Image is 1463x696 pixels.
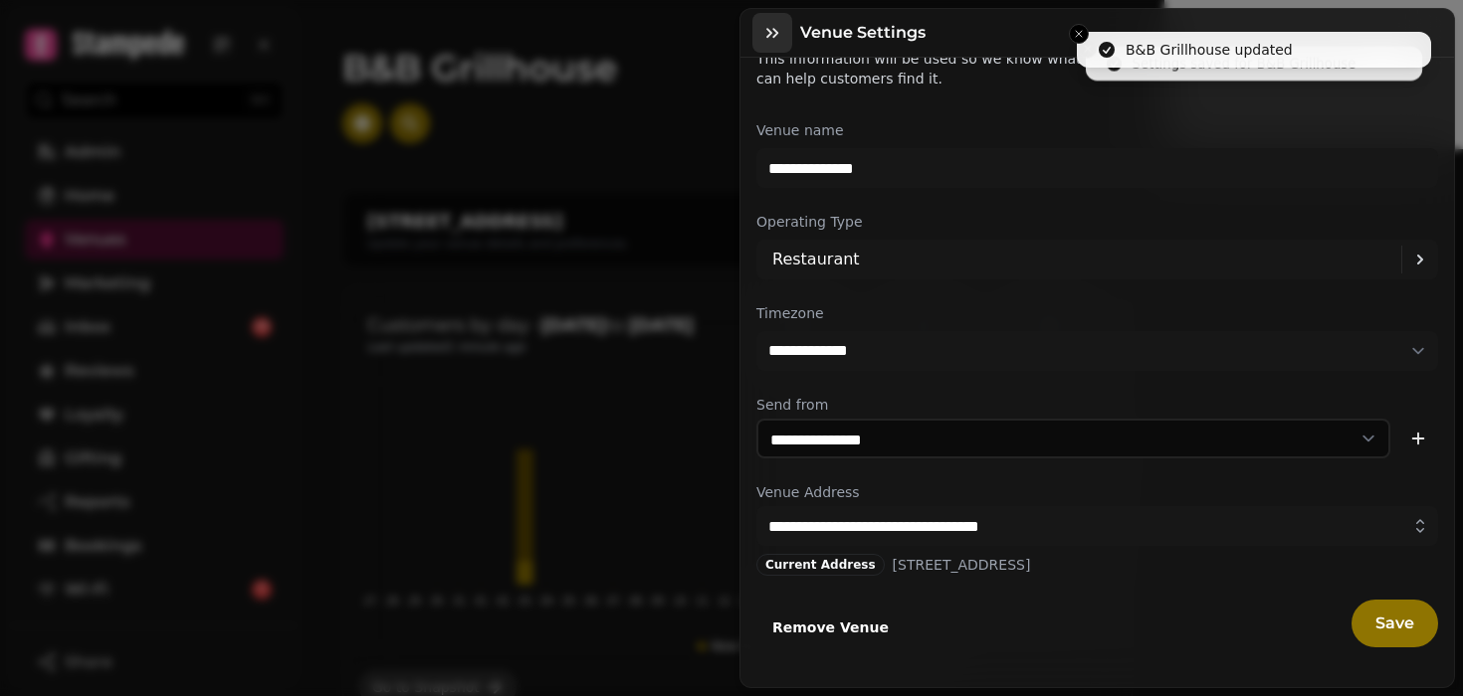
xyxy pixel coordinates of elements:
button: Remove Venue [756,608,905,647]
span: Remove Venue [772,620,889,634]
div: Current Address [756,554,885,576]
label: Venue Address [756,482,1438,502]
label: Send from [756,395,1438,415]
span: [STREET_ADDRESS] [893,555,1031,575]
label: Operating Type [756,212,1438,232]
p: This information will be used so we know what to call your venue, and can help customers find it. [756,49,1266,88]
p: Restaurant [772,248,860,271]
button: Save [1352,600,1438,647]
h3: Venue Settings [800,21,934,45]
label: Venue name [756,120,1438,140]
label: Timezone [756,303,1438,323]
span: Save [1375,615,1414,631]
